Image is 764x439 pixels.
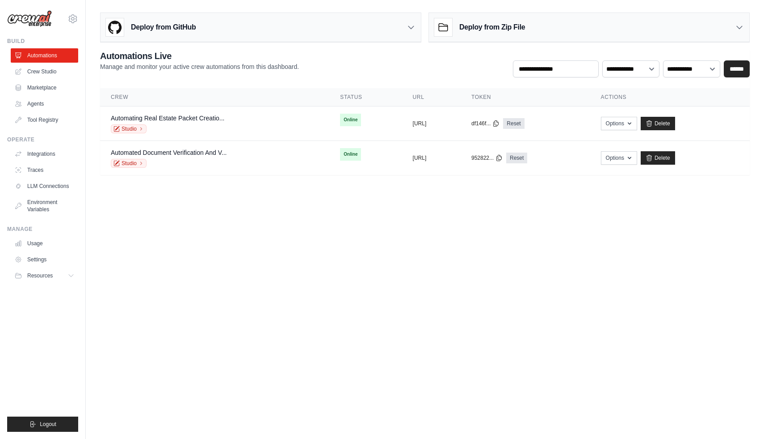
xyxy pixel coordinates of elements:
span: Online [340,148,361,161]
a: Delete [641,117,675,130]
a: Traces [11,163,78,177]
a: Automated Document Verification And V... [111,149,227,156]
span: Logout [40,421,56,428]
button: 952822... [471,154,503,162]
a: Settings [11,252,78,267]
img: GitHub Logo [106,18,124,36]
a: Usage [11,236,78,251]
a: Tool Registry [11,113,78,127]
a: Crew Studio [11,64,78,79]
div: Build [7,38,78,45]
a: Studio [111,159,147,168]
a: Automating Real Estate Packet Creatio... [111,115,224,122]
a: Agents [11,97,78,111]
a: Studio [111,124,147,133]
a: Delete [641,151,675,165]
th: Crew [100,88,329,107]
button: Resources [11,269,78,283]
span: Resources [27,272,53,279]
button: Options [601,117,637,130]
a: Marketplace [11,81,78,95]
span: Online [340,114,361,126]
a: LLM Connections [11,179,78,193]
button: Options [601,151,637,165]
th: URL [402,88,461,107]
p: Manage and monitor your active crew automations from this dashboard. [100,62,299,71]
img: Logo [7,10,52,27]
div: Manage [7,226,78,233]
h3: Deploy from GitHub [131,22,196,33]
button: Logout [7,417,78,432]
h3: Deploy from Zip File [459,22,525,33]
h2: Automations Live [100,50,299,62]
a: Environment Variables [11,195,78,217]
th: Status [329,88,402,107]
a: Integrations [11,147,78,161]
div: Operate [7,136,78,143]
a: Automations [11,48,78,63]
a: Reset [506,153,527,163]
th: Token [461,88,590,107]
a: Reset [503,118,524,129]
th: Actions [590,88,750,107]
button: df146f... [471,120,500,127]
